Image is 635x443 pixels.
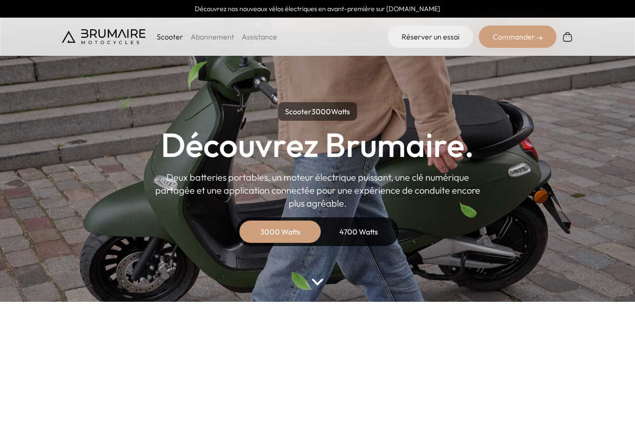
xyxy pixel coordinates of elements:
[388,26,473,48] a: Réserver un essai
[321,221,396,243] div: 4700 Watts
[157,31,183,42] p: Scooter
[562,31,573,42] img: Panier
[243,221,317,243] div: 3000 Watts
[278,102,357,121] p: Scooter Watts
[311,279,324,286] img: arrow-bottom.png
[161,128,474,162] h1: Découvrez Brumaire.
[311,107,331,116] span: 3000
[242,32,277,41] a: Assistance
[191,32,234,41] a: Abonnement
[62,29,146,44] img: Brumaire Motocycles
[479,26,556,48] div: Commander
[537,35,542,41] img: right-arrow-2.png
[155,171,480,210] p: Deux batteries portables, un moteur électrique puissant, une clé numérique partagée et une applic...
